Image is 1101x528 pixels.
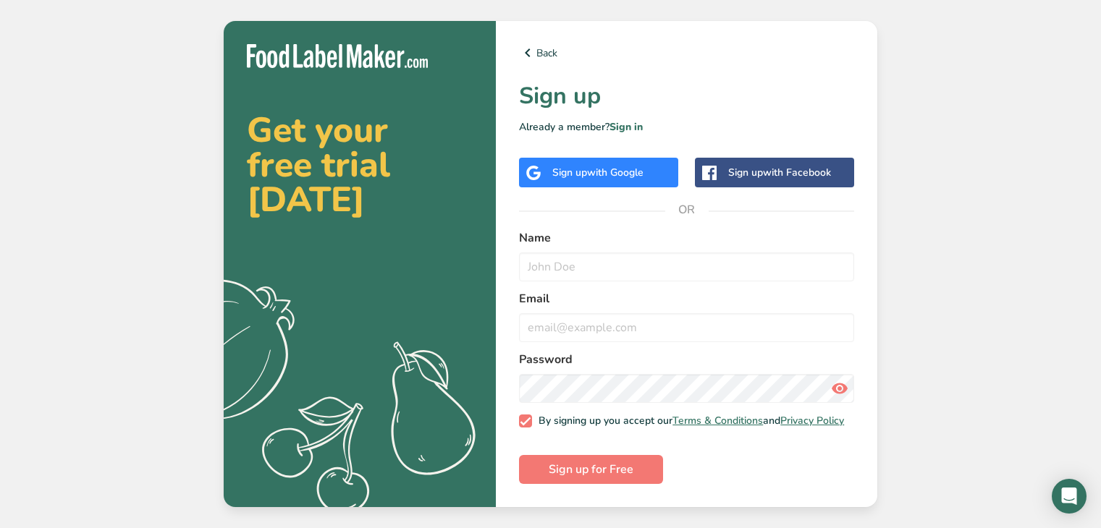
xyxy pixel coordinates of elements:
span: with Google [587,166,644,179]
input: email@example.com [519,313,854,342]
label: Name [519,229,854,247]
a: Terms & Conditions [672,414,763,427]
h2: Get your free trial [DATE] [247,113,473,217]
h1: Sign up [519,79,854,114]
a: Back [519,44,854,61]
span: By signing up you accept our and [532,414,845,427]
img: Food Label Maker [247,44,428,68]
button: Sign up for Free [519,455,663,484]
div: Open Intercom Messenger [1052,479,1087,514]
a: Sign in [609,120,643,134]
a: Privacy Policy [780,414,844,427]
span: with Facebook [763,166,831,179]
label: Password [519,351,854,368]
input: John Doe [519,252,854,281]
span: Sign up for Free [549,461,633,478]
label: Email [519,290,854,307]
span: OR [665,188,709,231]
div: Sign up [728,165,831,180]
div: Sign up [552,165,644,180]
p: Already a member? [519,119,854,135]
